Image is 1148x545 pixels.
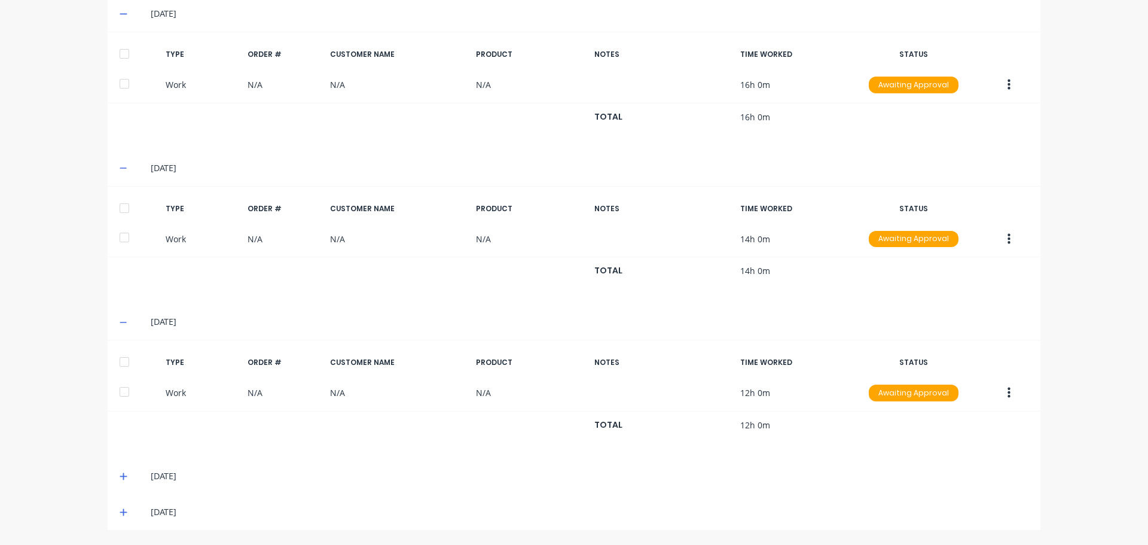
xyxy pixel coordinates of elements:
div: PRODUCT [476,49,585,60]
div: [DATE] [151,470,1028,483]
div: ORDER # [248,357,320,368]
div: NOTES [594,357,731,368]
div: NOTES [594,203,731,214]
div: ORDER # [248,203,320,214]
div: TYPE [166,203,239,214]
div: CUSTOMER NAME [330,203,466,214]
div: ORDER # [248,49,320,60]
div: [DATE] [151,315,1028,328]
div: TIME WORKED [740,49,849,60]
div: [DATE] [151,162,1028,175]
div: PRODUCT [476,203,585,214]
div: STATUS [859,357,968,368]
div: PRODUCT [476,357,585,368]
div: Awaiting Approval [869,385,958,401]
div: CUSTOMER NAME [330,357,466,368]
div: Awaiting Approval [869,77,958,93]
div: TYPE [166,49,239,60]
div: TIME WORKED [740,357,849,368]
div: STATUS [859,203,968,214]
div: [DATE] [151,506,1028,519]
div: [DATE] [151,7,1028,20]
div: Awaiting Approval [869,231,958,248]
div: NOTES [594,49,731,60]
div: STATUS [859,49,968,60]
div: TIME WORKED [740,203,849,214]
div: CUSTOMER NAME [330,49,466,60]
div: TYPE [166,357,239,368]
